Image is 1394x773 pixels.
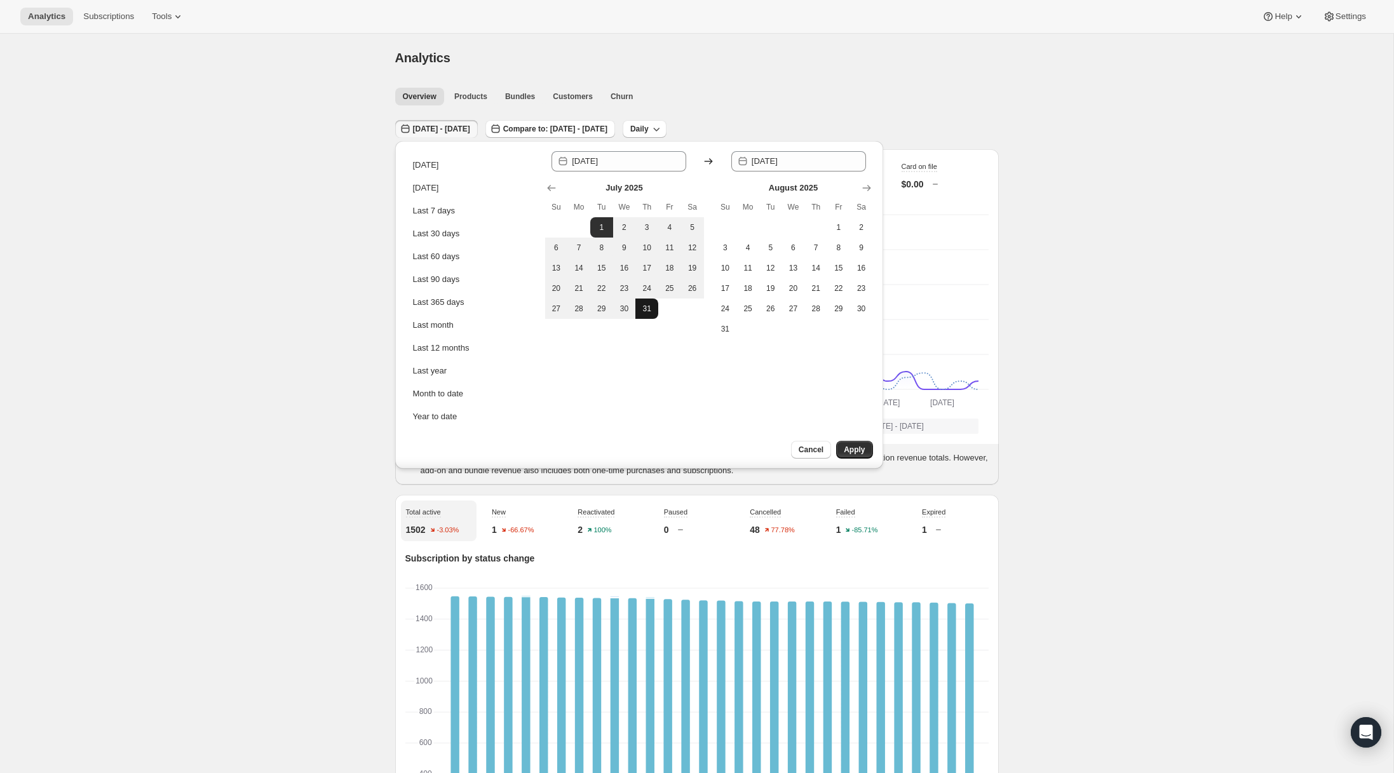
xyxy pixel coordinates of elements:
rect: New-1 1 [610,597,618,598]
span: Apply [844,445,865,455]
th: Wednesday [782,197,805,217]
span: 4 [663,222,676,232]
span: Fr [832,202,845,212]
span: Cancel [799,445,823,455]
span: 25 [663,283,676,293]
span: 22 [832,283,845,293]
rect: Expired-6 0 [858,588,867,589]
button: Last 90 days [409,269,536,290]
span: Sa [855,202,868,212]
rect: Expired-6 0 [876,588,884,589]
rect: Expired-6 0 [769,588,778,589]
span: Analytics [28,11,65,22]
span: 31 [640,304,653,314]
rect: Failed-5 0 [965,588,973,589]
span: 17 [640,263,653,273]
th: Tuesday [759,197,782,217]
span: Su [719,202,732,212]
button: Last 30 days [409,224,536,244]
span: 4 [741,243,754,253]
span: 6 [787,243,800,253]
button: Last 365 days [409,292,536,313]
span: 23 [618,283,631,293]
th: Monday [736,197,759,217]
button: Tuesday July 29 2025 [590,299,613,319]
div: Last 30 days [413,227,460,240]
button: Thursday August 28 2025 [804,299,827,319]
button: Friday July 4 2025 [658,217,681,238]
text: -3.03% [436,527,459,534]
button: Friday August 22 2025 [827,278,850,299]
rect: Expired-6 0 [841,588,849,589]
rect: Expired-6 0 [930,588,938,589]
span: 16 [855,263,868,273]
p: 0 [664,523,669,536]
button: Wednesday August 6 2025 [782,238,805,258]
th: Friday [658,197,681,217]
rect: Expired-6 0 [450,588,459,589]
th: Wednesday [613,197,636,217]
button: Saturday July 26 2025 [681,278,704,299]
button: Monday July 7 2025 [567,238,590,258]
text: 100% [594,527,612,534]
span: Daily [630,124,649,134]
span: 22 [595,283,608,293]
span: 8 [595,243,608,253]
span: 28 [809,304,822,314]
button: [DATE] [409,155,536,175]
span: 20 [787,283,800,293]
span: Failed [836,508,855,516]
th: Thursday [635,197,658,217]
button: Tuesday August 5 2025 [759,238,782,258]
span: Tools [152,11,172,22]
th: Saturday [681,197,704,217]
button: Compare to: [DATE] - [DATE] [485,120,615,138]
span: 9 [618,243,631,253]
button: Sunday August 31 2025 [714,319,737,339]
span: 19 [764,283,777,293]
span: Customers [553,91,593,102]
span: Products [454,91,487,102]
button: Tuesday July 8 2025 [590,238,613,258]
button: Sunday August 24 2025 [714,299,737,319]
div: [DATE] [413,159,439,171]
button: Cancel [791,441,831,459]
span: 24 [640,283,653,293]
button: Friday July 18 2025 [658,258,681,278]
span: 13 [550,263,563,273]
button: Sunday August 17 2025 [714,278,737,299]
span: 5 [686,222,699,232]
span: 29 [832,304,845,314]
button: Friday August 29 2025 [827,299,850,319]
rect: Expired-6 0 [699,588,707,589]
span: We [618,202,631,212]
p: 48 [750,523,760,536]
button: Tuesday July 15 2025 [590,258,613,278]
button: Saturday August 9 2025 [850,238,873,258]
button: Saturday August 16 2025 [850,258,873,278]
div: Last 90 days [413,273,460,286]
button: Sunday July 27 2025 [545,299,568,319]
button: Friday July 25 2025 [658,278,681,299]
button: Saturday July 12 2025 [681,238,704,258]
button: Monday August 4 2025 [736,238,759,258]
span: 29 [595,304,608,314]
button: Wednesday July 2 2025 [613,217,636,238]
p: Subscription by status change [405,552,989,565]
button: Thursday August 14 2025 [804,258,827,278]
button: Tuesday July 22 2025 [590,278,613,299]
button: Thursday July 24 2025 [635,278,658,299]
button: Wednesday August 13 2025 [782,258,805,278]
rect: Expired-6 0 [539,588,548,589]
button: Sunday August 3 2025 [714,238,737,258]
text: -66.67% [508,527,534,534]
span: 30 [855,304,868,314]
div: Month to date [413,387,464,400]
p: 2 [578,523,583,536]
text: [DATE] [876,398,900,407]
button: Start of range Tuesday July 1 2025 [590,217,613,238]
span: Overview [403,91,436,102]
button: Monday July 14 2025 [567,258,590,278]
span: [DATE] - [DATE] [413,124,470,134]
button: Friday August 1 2025 [827,217,850,238]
